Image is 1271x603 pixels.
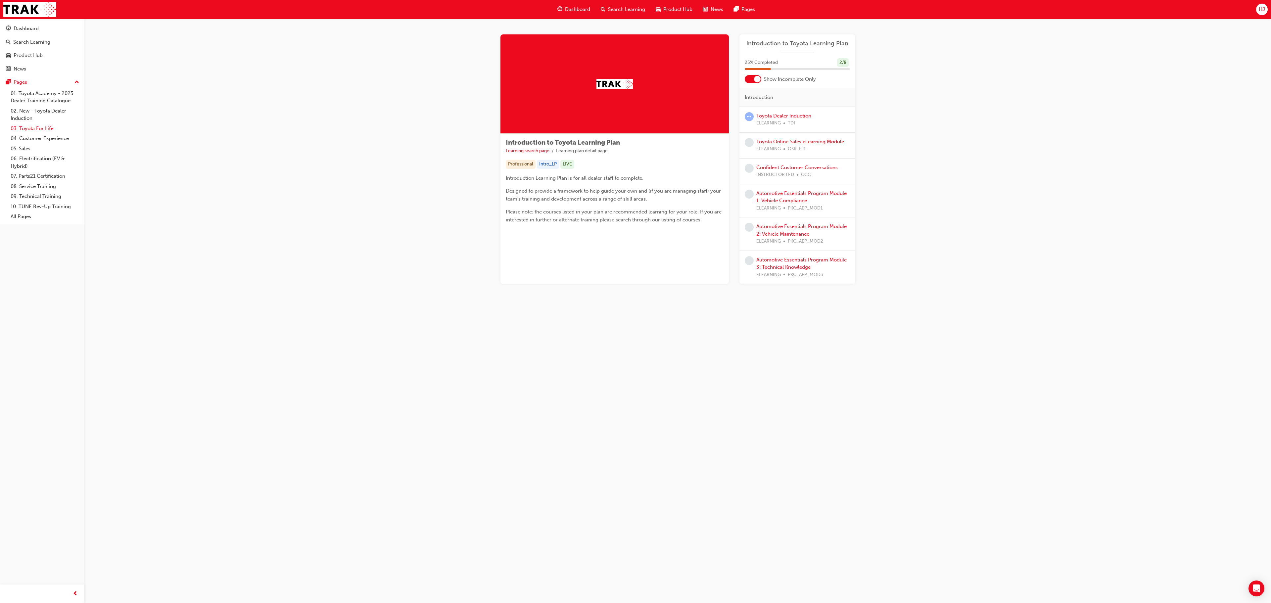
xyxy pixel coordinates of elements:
[764,75,816,83] span: Show Incomplete Only
[506,148,549,154] a: Learning search page
[745,94,773,101] span: Introduction
[756,139,844,145] a: Toyota Online Sales eLearning Module
[801,171,811,179] span: CCC
[756,145,781,153] span: ELEARNING
[745,40,850,47] a: Introduction to Toyota Learning Plan
[8,191,82,202] a: 09. Technical Training
[506,209,723,223] span: Please note: the courses listed in your plan are recommended learning for your role. If you are i...
[1256,4,1268,15] button: HJ
[756,205,781,212] span: ELEARNING
[14,52,43,59] div: Product Hub
[745,256,754,265] span: learningRecordVerb_NONE-icon
[506,175,643,181] span: Introduction Learning Plan is for all dealer staff to complete.
[756,223,847,237] a: Automotive Essentials Program Module 2: Vehicle Maintenance
[745,190,754,199] span: learningRecordVerb_NONE-icon
[756,238,781,245] span: ELEARNING
[6,26,11,32] span: guage-icon
[8,202,82,212] a: 10. TUNE Rev-Up Training
[8,154,82,171] a: 06. Electrification (EV & Hybrid)
[8,123,82,134] a: 03. Toyota For Life
[711,6,723,13] span: News
[703,5,708,14] span: news-icon
[6,53,11,59] span: car-icon
[788,238,823,245] span: PKC_AEP_MOD2
[663,6,692,13] span: Product Hub
[557,5,562,14] span: guage-icon
[1248,580,1264,596] div: Open Intercom Messenger
[8,171,82,181] a: 07. Parts21 Certification
[556,147,608,155] li: Learning plan detail page
[8,144,82,154] a: 05. Sales
[14,78,27,86] div: Pages
[756,190,847,204] a: Automotive Essentials Program Module 1: Vehicle Compliance
[3,49,82,62] a: Product Hub
[14,65,26,73] div: News
[788,271,823,279] span: PKC_AEP_MOD3
[6,79,11,85] span: pages-icon
[756,119,781,127] span: ELEARNING
[656,5,661,14] span: car-icon
[74,78,79,87] span: up-icon
[756,164,838,170] a: Confident Customer Conversations
[595,3,650,16] a: search-iconSearch Learning
[756,171,794,179] span: INSTRUCTOR LED
[506,160,536,169] div: Professional
[608,6,645,13] span: Search Learning
[1259,6,1265,13] span: HJ
[745,164,754,173] span: learningRecordVerb_NONE-icon
[560,160,574,169] div: LIVE
[837,58,849,67] div: 2 / 8
[745,138,754,147] span: learningRecordVerb_NONE-icon
[729,3,760,16] a: pages-iconPages
[8,88,82,106] a: 01. Toyota Academy - 2025 Dealer Training Catalogue
[788,119,795,127] span: TDI
[8,133,82,144] a: 04. Customer Experience
[698,3,729,16] a: news-iconNews
[745,112,754,121] span: learningRecordVerb_ATTEMPT-icon
[3,23,82,35] a: Dashboard
[552,3,595,16] a: guage-iconDashboard
[3,76,82,88] button: Pages
[73,590,78,598] span: prev-icon
[601,5,605,14] span: search-icon
[3,36,82,48] a: Search Learning
[6,39,11,45] span: search-icon
[565,6,590,13] span: Dashboard
[537,160,559,169] div: Intro_LP
[788,205,823,212] span: PKC_AEP_MOD1
[596,79,633,89] img: Trak
[756,257,847,270] a: Automotive Essentials Program Module 3: Technical Knowledge
[741,6,755,13] span: Pages
[506,188,722,202] span: Designed to provide a framework to help guide your own and (if you are managing staff) your team'...
[745,223,754,232] span: learningRecordVerb_NONE-icon
[745,59,778,67] span: 25 % Completed
[13,38,50,46] div: Search Learning
[506,139,620,146] span: Introduction to Toyota Learning Plan
[788,145,806,153] span: OSR-EL1
[3,21,82,76] button: DashboardSearch LearningProduct HubNews
[8,211,82,222] a: All Pages
[8,106,82,123] a: 02. New - Toyota Dealer Induction
[756,113,811,119] a: Toyota Dealer Induction
[3,63,82,75] a: News
[6,66,11,72] span: news-icon
[756,271,781,279] span: ELEARNING
[650,3,698,16] a: car-iconProduct Hub
[8,181,82,192] a: 08. Service Training
[14,25,39,32] div: Dashboard
[734,5,739,14] span: pages-icon
[3,2,56,17] img: Trak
